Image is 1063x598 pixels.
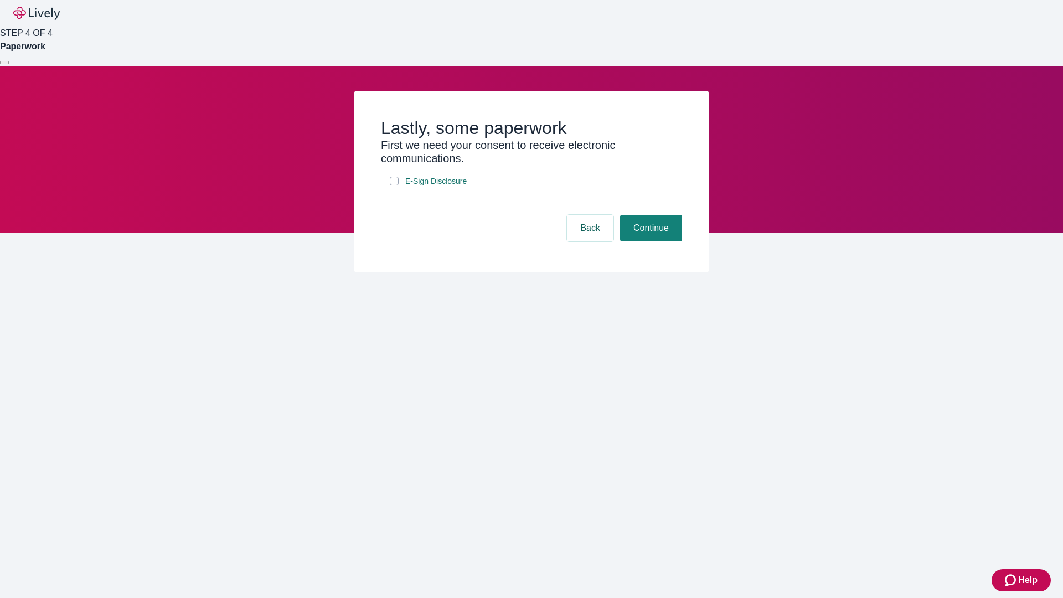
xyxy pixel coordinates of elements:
h3: First we need your consent to receive electronic communications. [381,138,682,165]
h2: Lastly, some paperwork [381,117,682,138]
button: Zendesk support iconHelp [992,569,1051,591]
span: Help [1018,574,1038,587]
a: e-sign disclosure document [403,174,469,188]
button: Continue [620,215,682,241]
img: Lively [13,7,60,20]
span: E-Sign Disclosure [405,176,467,187]
button: Back [567,215,613,241]
svg: Zendesk support icon [1005,574,1018,587]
